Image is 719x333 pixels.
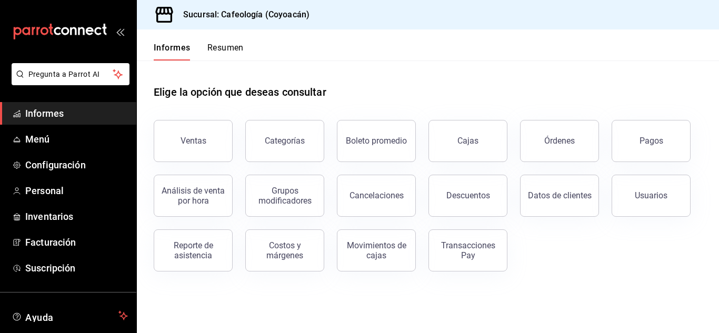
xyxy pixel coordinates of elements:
a: Cajas [428,120,507,162]
font: Suscripción [25,263,75,274]
button: Descuentos [428,175,507,217]
font: Transacciones Pay [441,240,495,260]
font: Informes [25,108,64,119]
font: Análisis de venta por hora [162,186,225,206]
font: Facturación [25,237,76,248]
font: Descuentos [446,190,490,200]
font: Reporte de asistencia [174,240,213,260]
button: Análisis de venta por hora [154,175,233,217]
button: Usuarios [612,175,691,217]
button: Movimientos de cajas [337,229,416,271]
font: Grupos modificadores [258,186,312,206]
font: Personal [25,185,64,196]
button: Órdenes [520,120,599,162]
button: Boleto promedio [337,120,416,162]
font: Pregunta a Parrot AI [28,70,100,78]
button: Cancelaciones [337,175,416,217]
font: Cancelaciones [349,190,404,200]
button: Grupos modificadores [245,175,324,217]
font: Ayuda [25,312,54,323]
font: Usuarios [635,190,667,200]
font: Inventarios [25,211,73,222]
font: Órdenes [544,136,575,146]
button: Ventas [154,120,233,162]
button: Reporte de asistencia [154,229,233,271]
button: Categorías [245,120,324,162]
font: Pagos [640,136,663,146]
button: Transacciones Pay [428,229,507,271]
button: abrir_cajón_menú [116,27,124,36]
font: Elige la opción que deseas consultar [154,86,326,98]
button: Pagos [612,120,691,162]
font: Datos de clientes [528,190,592,200]
font: Menú [25,134,50,145]
font: Informes [154,43,191,53]
font: Costos y márgenes [266,240,303,260]
font: Cajas [457,136,479,146]
font: Movimientos de cajas [347,240,406,260]
button: Costos y márgenes [245,229,324,271]
a: Pregunta a Parrot AI [7,76,129,87]
font: Boleto promedio [346,136,407,146]
font: Configuración [25,159,86,170]
button: Datos de clientes [520,175,599,217]
font: Ventas [181,136,206,146]
div: pestañas de navegación [154,42,244,60]
button: Pregunta a Parrot AI [12,63,129,85]
font: Sucursal: Cafeología (Coyoacán) [183,9,309,19]
font: Categorías [265,136,305,146]
font: Resumen [207,43,244,53]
